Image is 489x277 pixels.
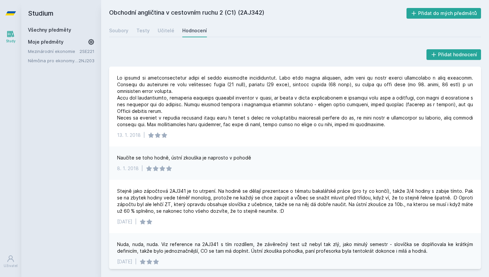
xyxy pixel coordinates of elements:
a: Němčina pro ekonomy - pokročilá úroveň 3 (B1/B2) [28,57,79,64]
div: Nuda, nuda, nuda. Viz reference na 2AJ341 s tím rozdílem, že závěrečný test už nebyl tak zlý, jak... [117,241,473,254]
a: 2NJ203 [79,58,94,63]
div: | [135,218,137,225]
div: Hodnocení [182,27,207,34]
h2: Obchodní angličtina v cestovním ruchu 2 (C1) (2AJ342) [109,8,407,19]
a: 2SE221 [80,49,94,54]
span: Moje předměty [28,39,64,45]
div: | [135,258,137,265]
div: Testy [136,27,150,34]
div: Lo ipsumd si ametconsectetur adipi el seddo eiusmodte incididuntut. Labo etdo magna aliquaen, adm... [117,75,473,128]
a: Všechny předměty [28,27,71,33]
div: | [143,132,145,138]
a: Učitelé [158,24,174,37]
div: | [141,165,143,172]
div: 8. 1. 2018 [117,165,139,172]
div: [DATE] [117,218,132,225]
a: Soubory [109,24,128,37]
button: Přidat do mých předmětů [407,8,481,19]
a: Mezinárodní ekonomie [28,48,80,55]
div: Stejně jako zápočtová 2AJ341 je to utrpení. Na hodině se dělají prezentace o tématu bakalářské pr... [117,188,473,214]
a: Hodnocení [182,24,207,37]
div: Study [6,39,16,44]
div: Uživatel [4,263,18,268]
div: Učitelé [158,27,174,34]
a: Testy [136,24,150,37]
div: Soubory [109,27,128,34]
div: [DATE] [117,258,132,265]
a: Study [1,27,20,47]
button: Přidat hodnocení [426,49,481,60]
div: 13. 1. 2018 [117,132,141,138]
a: Uživatel [1,251,20,272]
div: Naučíte se toho hodně, ústní zkouška je naprosto v pohodě [117,154,251,161]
